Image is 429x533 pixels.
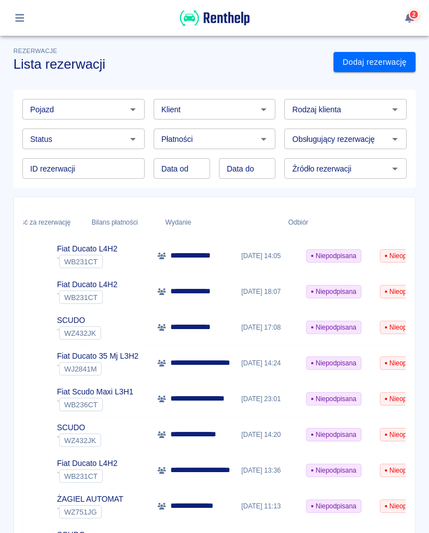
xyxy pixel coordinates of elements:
[236,417,301,453] div: [DATE] 14:20
[2,207,71,238] div: Płatność za rezerwację
[13,56,325,72] h3: Lista rezerwacji
[57,398,134,411] div: `
[60,401,102,409] span: WB236CT
[307,430,361,440] span: Niepodpisana
[60,365,101,373] span: WJ2841M
[307,287,361,297] span: Niepodpisana
[387,161,403,177] button: Otwórz
[57,434,101,447] div: `
[307,322,361,332] span: Niepodpisana
[13,47,57,54] span: Rezerwacje
[307,465,361,475] span: Niepodpisana
[60,293,102,302] span: WB231CT
[236,453,301,488] div: [DATE] 13:36
[387,131,403,147] button: Otwórz
[57,505,123,518] div: `
[57,243,117,255] p: Fiat Ducato L4H2
[154,158,210,179] input: DD.MM.YYYY
[288,207,308,238] div: Odbiór
[387,102,403,117] button: Otwórz
[219,158,275,179] input: DD.MM.YYYY
[333,52,416,73] a: Dodaj rezerwację
[256,131,271,147] button: Otwórz
[57,469,117,483] div: `
[180,9,250,27] img: Renthelp logo
[165,207,191,238] div: Wydanie
[60,329,101,337] span: WZ432JK
[307,251,361,261] span: Niepodpisana
[399,8,421,27] button: 2
[160,207,283,238] div: Wydanie
[60,472,102,480] span: WB231CT
[411,11,417,17] span: 2
[60,436,101,445] span: WZ432JK
[57,315,101,326] p: SCUDO
[307,358,361,368] span: Niepodpisana
[283,207,406,238] div: Odbiór
[60,508,101,516] span: WZ751JG
[236,310,301,345] div: [DATE] 17:08
[236,238,301,274] div: [DATE] 14:05
[86,207,160,238] div: Bilans płatności
[57,386,134,398] p: Fiat Scudo Maxi L3H1
[180,20,250,30] a: Renthelp logo
[236,381,301,417] div: [DATE] 23:01
[60,258,102,266] span: WB231CT
[125,102,141,117] button: Otwórz
[57,493,123,505] p: ŻAGIEL AUTOMAT
[236,274,301,310] div: [DATE] 18:07
[236,345,301,381] div: [DATE] 14:24
[57,326,101,340] div: `
[57,350,139,362] p: Fiat Ducato 35 Mj L3H2
[57,458,117,469] p: Fiat Ducato L4H2
[92,207,138,238] div: Bilans płatności
[307,394,361,404] span: Niepodpisana
[307,501,361,511] span: Niepodpisana
[125,131,141,147] button: Otwórz
[256,102,271,117] button: Otwórz
[57,362,139,375] div: `
[57,291,117,304] div: `
[57,279,117,291] p: Fiat Ducato L4H2
[57,422,101,434] p: SCUDO
[57,255,117,268] div: `
[236,488,301,524] div: [DATE] 11:13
